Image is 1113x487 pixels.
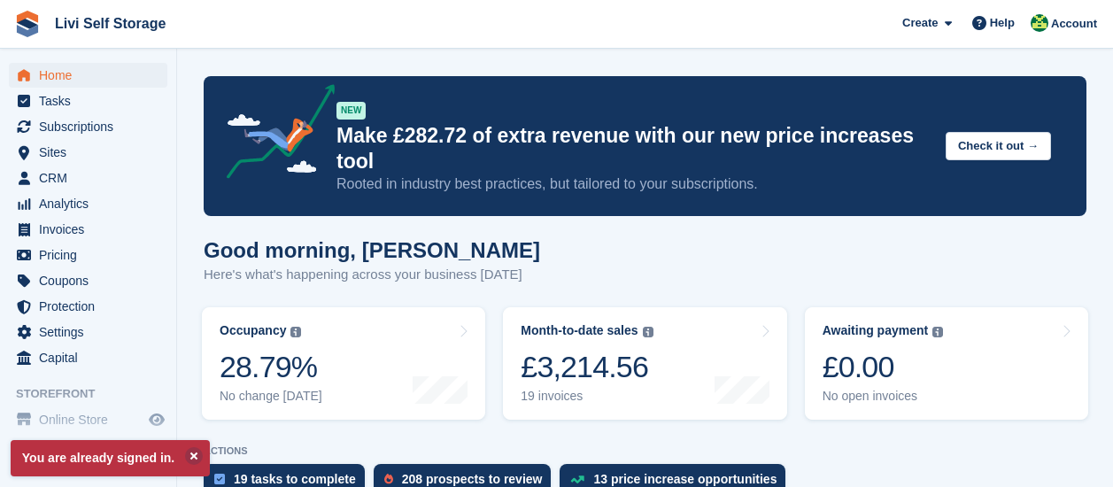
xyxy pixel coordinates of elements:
[39,294,145,319] span: Protection
[212,84,336,185] img: price-adjustments-announcement-icon-8257ccfd72463d97f412b2fc003d46551f7dbcb40ab6d574587a9cd5c0d94...
[39,89,145,113] span: Tasks
[1031,14,1048,32] img: Alex Handyside
[9,166,167,190] a: menu
[204,238,540,262] h1: Good morning, [PERSON_NAME]
[16,385,176,403] span: Storefront
[521,389,653,404] div: 19 invoices
[336,174,931,194] p: Rooted in industry best practices, but tailored to your subscriptions.
[9,268,167,293] a: menu
[9,191,167,216] a: menu
[503,307,786,420] a: Month-to-date sales £3,214.56 19 invoices
[39,243,145,267] span: Pricing
[9,243,167,267] a: menu
[643,327,653,337] img: icon-info-grey-7440780725fd019a000dd9b08b2336e03edf1995a4989e88bcd33f0948082b44.svg
[39,166,145,190] span: CRM
[39,140,145,165] span: Sites
[204,265,540,285] p: Here's what's happening across your business [DATE]
[1051,15,1097,33] span: Account
[823,389,944,404] div: No open invoices
[990,14,1015,32] span: Help
[39,217,145,242] span: Invoices
[11,440,210,476] p: You are already signed in.
[9,294,167,319] a: menu
[39,191,145,216] span: Analytics
[9,63,167,88] a: menu
[9,320,167,344] a: menu
[521,349,653,385] div: £3,214.56
[204,445,1086,457] p: ACTIONS
[9,407,167,432] a: menu
[220,349,322,385] div: 28.79%
[39,320,145,344] span: Settings
[39,114,145,139] span: Subscriptions
[384,474,393,484] img: prospect-51fa495bee0391a8d652442698ab0144808aea92771e9ea1ae160a38d050c398.svg
[570,475,584,483] img: price_increase_opportunities-93ffe204e8149a01c8c9dc8f82e8f89637d9d84a8eef4429ea346261dce0b2c0.svg
[214,474,225,484] img: task-75834270c22a3079a89374b754ae025e5fb1db73e45f91037f5363f120a921f8.svg
[9,345,167,370] a: menu
[202,307,485,420] a: Occupancy 28.79% No change [DATE]
[14,11,41,37] img: stora-icon-8386f47178a22dfd0bd8f6a31ec36ba5ce8667c1dd55bd0f319d3a0aa187defe.svg
[234,472,356,486] div: 19 tasks to complete
[402,472,543,486] div: 208 prospects to review
[220,389,322,404] div: No change [DATE]
[593,472,777,486] div: 13 price increase opportunities
[336,102,366,120] div: NEW
[9,89,167,113] a: menu
[48,9,173,38] a: Livi Self Storage
[336,123,931,174] p: Make £282.72 of extra revenue with our new price increases tool
[146,409,167,430] a: Preview store
[220,323,286,338] div: Occupancy
[521,323,638,338] div: Month-to-date sales
[290,327,301,337] img: icon-info-grey-7440780725fd019a000dd9b08b2336e03edf1995a4989e88bcd33f0948082b44.svg
[9,114,167,139] a: menu
[9,140,167,165] a: menu
[946,132,1051,161] button: Check it out →
[902,14,938,32] span: Create
[39,268,145,293] span: Coupons
[9,217,167,242] a: menu
[39,345,145,370] span: Capital
[932,327,943,337] img: icon-info-grey-7440780725fd019a000dd9b08b2336e03edf1995a4989e88bcd33f0948082b44.svg
[823,349,944,385] div: £0.00
[823,323,929,338] div: Awaiting payment
[39,407,145,432] span: Online Store
[805,307,1088,420] a: Awaiting payment £0.00 No open invoices
[39,63,145,88] span: Home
